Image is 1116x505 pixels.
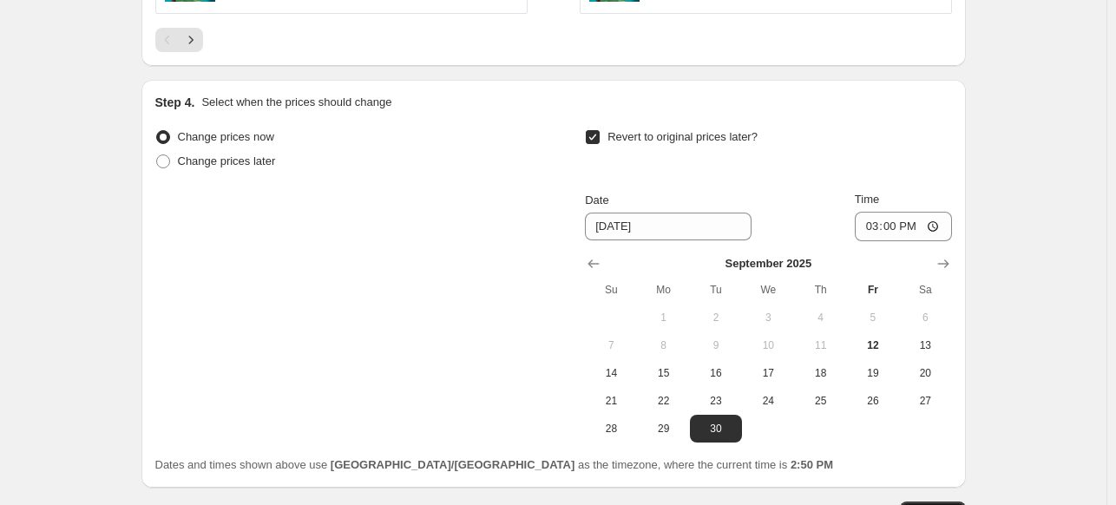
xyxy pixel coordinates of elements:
[742,387,794,415] button: Wednesday September 24 2025
[155,458,834,471] span: Dates and times shown above use as the timezone, where the current time is
[794,331,846,359] button: Thursday September 11 2025
[179,28,203,52] button: Next
[749,311,787,325] span: 3
[749,394,787,408] span: 24
[899,304,951,331] button: Saturday September 6 2025
[794,304,846,331] button: Thursday September 4 2025
[749,338,787,352] span: 10
[906,311,944,325] span: 6
[155,94,195,111] h2: Step 4.
[638,415,690,443] button: Monday September 29 2025
[749,283,787,297] span: We
[592,422,630,436] span: 28
[331,458,574,471] b: [GEOGRAPHIC_DATA]/[GEOGRAPHIC_DATA]
[847,387,899,415] button: Friday September 26 2025
[854,311,892,325] span: 5
[899,387,951,415] button: Saturday September 27 2025
[592,394,630,408] span: 21
[690,331,742,359] button: Tuesday September 9 2025
[585,359,637,387] button: Sunday September 14 2025
[592,283,630,297] span: Su
[585,415,637,443] button: Sunday September 28 2025
[801,338,839,352] span: 11
[742,331,794,359] button: Wednesday September 10 2025
[585,193,608,207] span: Date
[697,422,735,436] span: 30
[791,458,833,471] b: 2:50 PM
[585,213,752,240] input: 9/12/2025
[201,94,391,111] p: Select when the prices should change
[645,283,683,297] span: Mo
[638,387,690,415] button: Monday September 22 2025
[607,130,758,143] span: Revert to original prices later?
[847,359,899,387] button: Friday September 19 2025
[645,366,683,380] span: 15
[592,338,630,352] span: 7
[742,276,794,304] th: Wednesday
[645,311,683,325] span: 1
[178,130,274,143] span: Change prices now
[697,394,735,408] span: 23
[638,359,690,387] button: Monday September 15 2025
[854,394,892,408] span: 26
[742,359,794,387] button: Wednesday September 17 2025
[855,212,952,241] input: 12:00
[645,394,683,408] span: 22
[645,338,683,352] span: 8
[638,331,690,359] button: Monday September 8 2025
[585,276,637,304] th: Sunday
[847,304,899,331] button: Friday September 5 2025
[906,394,944,408] span: 27
[690,304,742,331] button: Tuesday September 2 2025
[801,366,839,380] span: 18
[794,276,846,304] th: Thursday
[794,387,846,415] button: Thursday September 25 2025
[690,359,742,387] button: Tuesday September 16 2025
[931,252,955,276] button: Show next month, October 2025
[906,283,944,297] span: Sa
[690,415,742,443] button: Tuesday September 30 2025
[697,311,735,325] span: 2
[585,387,637,415] button: Sunday September 21 2025
[585,331,637,359] button: Sunday September 7 2025
[899,359,951,387] button: Saturday September 20 2025
[906,366,944,380] span: 20
[697,366,735,380] span: 16
[899,331,951,359] button: Saturday September 13 2025
[178,154,276,167] span: Change prices later
[794,359,846,387] button: Thursday September 18 2025
[638,276,690,304] th: Monday
[801,311,839,325] span: 4
[906,338,944,352] span: 13
[742,304,794,331] button: Wednesday September 3 2025
[855,193,879,206] span: Time
[645,422,683,436] span: 29
[697,338,735,352] span: 9
[854,338,892,352] span: 12
[697,283,735,297] span: Tu
[581,252,606,276] button: Show previous month, August 2025
[847,331,899,359] button: Today Friday September 12 2025
[638,304,690,331] button: Monday September 1 2025
[847,276,899,304] th: Friday
[155,28,203,52] nav: Pagination
[854,366,892,380] span: 19
[801,283,839,297] span: Th
[854,283,892,297] span: Fr
[899,276,951,304] th: Saturday
[690,276,742,304] th: Tuesday
[690,387,742,415] button: Tuesday September 23 2025
[592,366,630,380] span: 14
[801,394,839,408] span: 25
[749,366,787,380] span: 17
